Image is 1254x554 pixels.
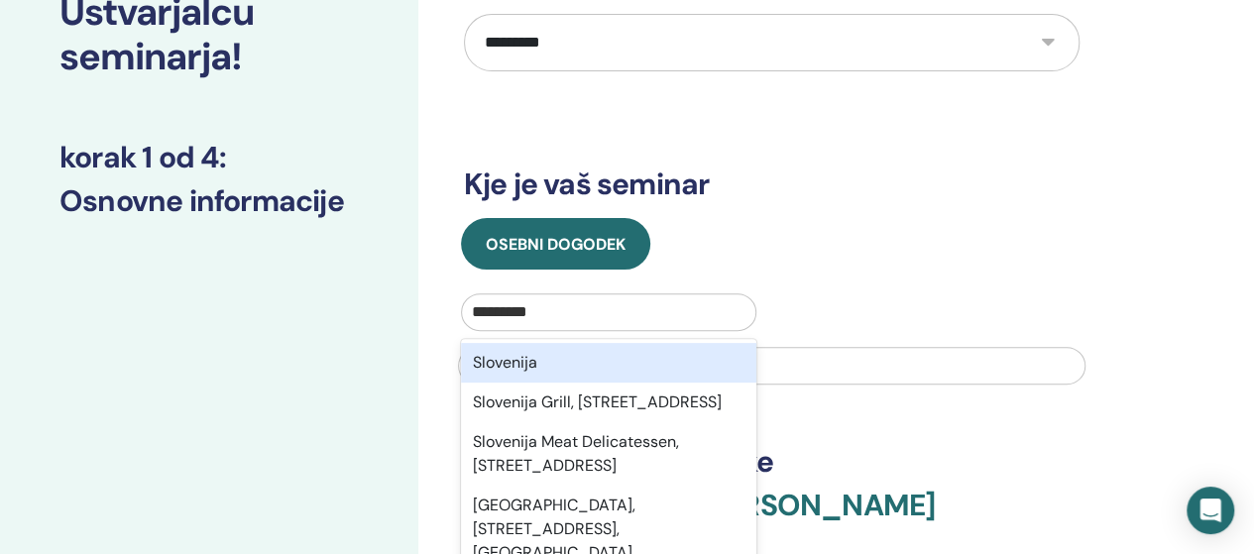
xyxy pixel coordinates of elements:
[464,444,1080,480] h3: Potrdite svoje podatke
[464,166,1080,202] h3: Kje je vaš seminar
[461,343,757,383] div: Slovenija
[59,140,359,175] h3: korak 1 od 4 :
[486,234,626,255] span: Osebni dogodek
[461,218,650,270] button: Osebni dogodek
[464,488,1080,547] h3: Advanced DNA z [PERSON_NAME]
[1187,487,1234,534] div: Open Intercom Messenger
[59,183,359,219] h3: Osnovne informacije
[461,383,757,422] div: Slovenija Grill, [STREET_ADDRESS]
[461,422,757,486] div: Slovenija Meat Delicatessen, [STREET_ADDRESS]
